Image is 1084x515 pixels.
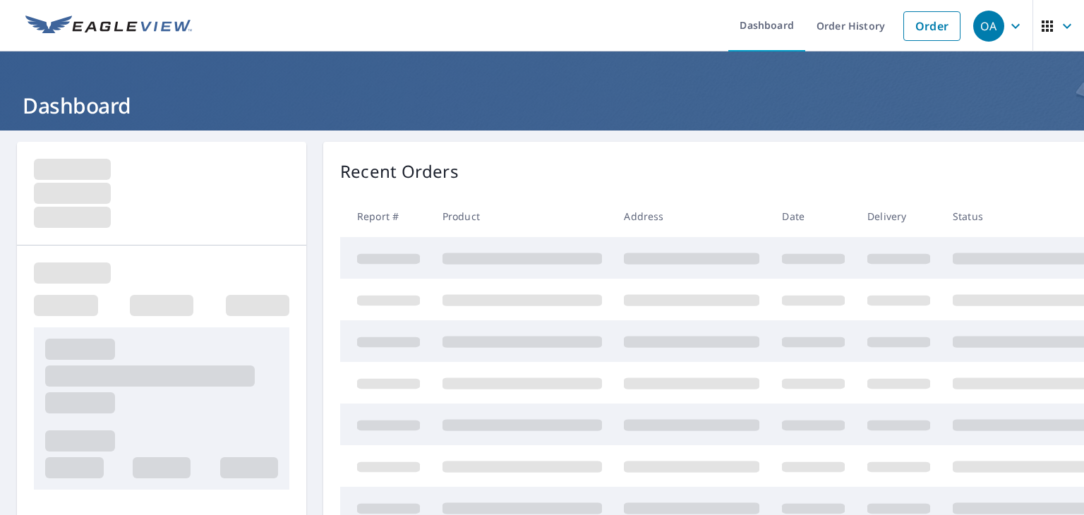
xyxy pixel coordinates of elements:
th: Address [613,195,771,237]
th: Product [431,195,613,237]
th: Date [771,195,856,237]
p: Recent Orders [340,159,459,184]
th: Delivery [856,195,941,237]
img: EV Logo [25,16,192,37]
h1: Dashboard [17,91,1067,120]
th: Report # [340,195,431,237]
a: Order [903,11,960,41]
div: OA [973,11,1004,42]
